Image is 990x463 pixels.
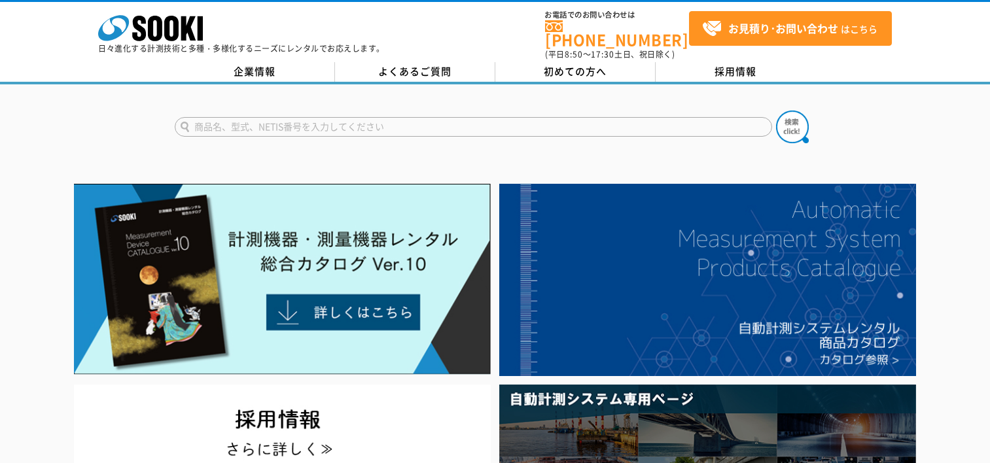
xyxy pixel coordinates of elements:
[565,48,583,60] span: 8:50
[495,62,656,82] a: 初めての方へ
[689,11,892,46] a: お見積り･お問い合わせはこちら
[545,20,689,47] a: [PHONE_NUMBER]
[74,184,491,375] img: Catalog Ver10
[591,48,614,60] span: 17:30
[499,184,916,376] img: 自動計測システムカタログ
[702,19,877,39] span: はこちら
[776,111,809,143] img: btn_search.png
[335,62,495,82] a: よくあるご質問
[175,117,772,137] input: 商品名、型式、NETIS番号を入力してください
[728,20,838,36] strong: お見積り･お問い合わせ
[544,64,607,78] span: 初めての方へ
[545,48,675,60] span: (平日 ～ 土日、祝日除く)
[545,11,689,19] span: お電話でのお問い合わせは
[175,62,335,82] a: 企業情報
[98,44,385,52] p: 日々進化する計測技術と多種・多様化するニーズにレンタルでお応えします。
[656,62,816,82] a: 採用情報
